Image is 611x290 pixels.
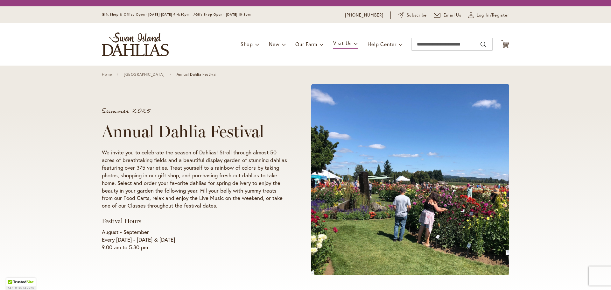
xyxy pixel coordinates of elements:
[477,12,509,18] span: Log In/Register
[295,41,317,47] span: Our Farm
[345,12,383,18] a: [PHONE_NUMBER]
[481,39,486,50] button: Search
[407,12,427,18] span: Subscribe
[6,278,36,290] div: TrustedSite Certified
[124,72,165,77] a: [GEOGRAPHIC_DATA]
[177,72,217,77] span: Annual Dahlia Festival
[468,12,509,18] a: Log In/Register
[333,40,352,46] span: Visit Us
[398,12,427,18] a: Subscribe
[102,32,169,56] a: store logo
[434,12,462,18] a: Email Us
[102,228,287,251] p: August - September Every [DATE] - [DATE] & [DATE] 9:00 am to 5:30 pm
[241,41,253,47] span: Shop
[102,72,112,77] a: Home
[444,12,462,18] span: Email Us
[102,12,195,17] span: Gift Shop & Office Open - [DATE]-[DATE] 9-4:30pm /
[368,41,397,47] span: Help Center
[102,122,287,141] h1: Annual Dahlia Festival
[102,108,287,114] p: Summer 2025
[269,41,279,47] span: New
[102,217,287,225] h3: Festival Hours
[195,12,251,17] span: Gift Shop Open - [DATE] 10-3pm
[102,149,287,210] p: We invite you to celebrate the season of Dahlias! Stroll through almost 50 acres of breathtaking ...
